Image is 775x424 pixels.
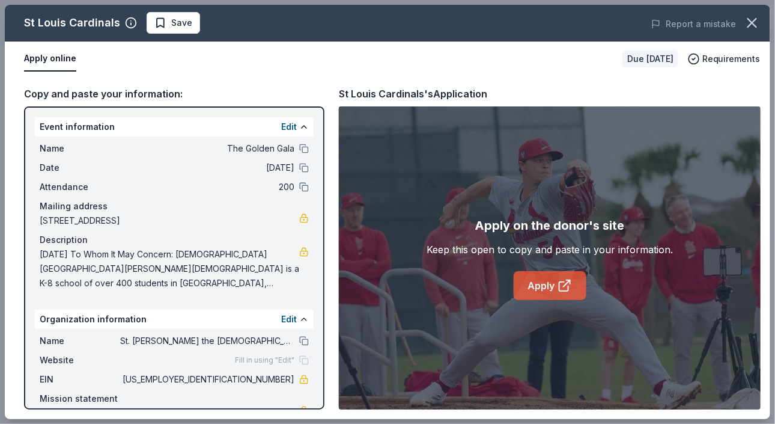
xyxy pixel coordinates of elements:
span: Name [40,334,120,348]
span: Website [40,353,120,367]
div: St Louis Cardinals's Application [339,86,487,102]
button: Edit [281,312,297,327]
span: 200 [120,180,294,194]
span: St. [PERSON_NAME] the [DEMOGRAPHIC_DATA] PTSA [120,334,294,348]
div: Copy and paste your information: [24,86,324,102]
span: Requirements [702,52,761,66]
div: Mission statement [40,392,309,406]
div: Mailing address [40,199,309,214]
div: Description [40,233,309,247]
span: The Golden Gala [120,141,294,156]
div: Due [DATE] [622,51,678,67]
div: Event information [35,117,314,137]
span: [US_EMPLOYER_IDENTIFICATION_NUMBER] [120,372,294,387]
span: EIN [40,372,120,387]
span: Save [171,16,192,30]
span: [STREET_ADDRESS] [40,214,299,228]
button: Edit [281,120,297,134]
button: Save [147,12,200,34]
span: [DATE] To Whom It May Concern: [DEMOGRAPHIC_DATA][GEOGRAPHIC_DATA][PERSON_NAME][DEMOGRAPHIC_DATA]... [40,247,299,290]
button: Report a mistake [651,17,737,31]
button: Requirements [688,52,761,66]
button: Apply online [24,46,76,72]
span: [DATE] [120,161,294,175]
div: Keep this open to copy and paste in your information. [427,242,673,257]
div: St Louis Cardinals [24,13,120,32]
a: Apply [514,271,586,300]
span: Fill in using "Edit" [235,355,294,365]
span: Attendance [40,180,120,194]
span: Name [40,141,120,156]
span: Date [40,161,120,175]
div: Organization information [35,310,314,329]
div: Apply on the donor's site [475,216,625,235]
